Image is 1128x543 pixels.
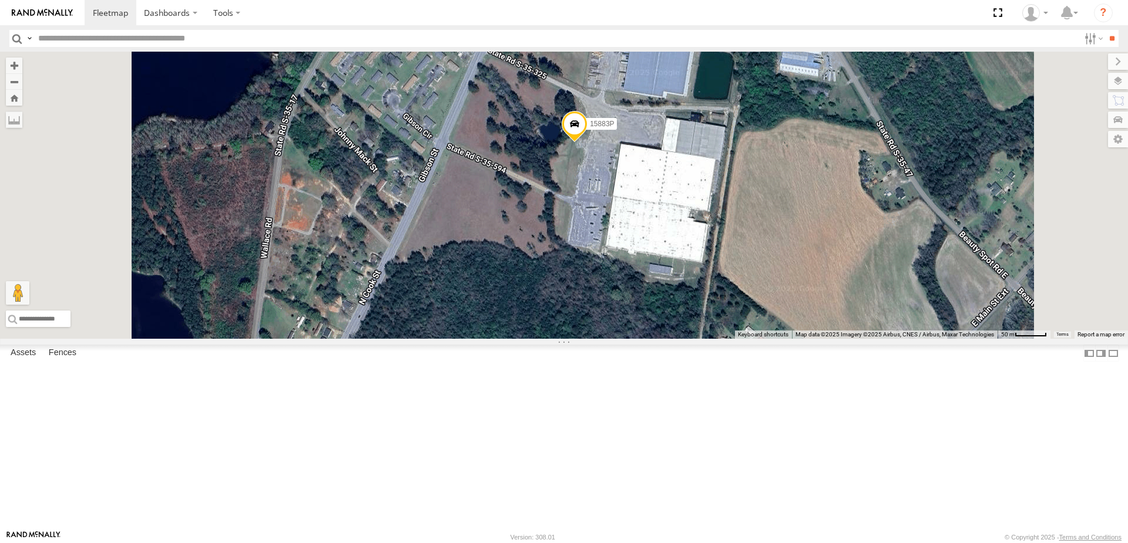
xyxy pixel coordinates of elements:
[12,9,73,17] img: rand-logo.svg
[1018,4,1052,22] div: Paul Withrow
[1056,332,1069,337] a: Terms (opens in new tab)
[1005,534,1122,541] div: © Copyright 2025 -
[1095,345,1107,362] label: Dock Summary Table to the Right
[5,345,42,362] label: Assets
[1059,534,1122,541] a: Terms and Conditions
[6,281,29,305] button: Drag Pegman onto the map to open Street View
[6,531,61,543] a: Visit our Website
[1083,345,1095,362] label: Dock Summary Table to the Left
[25,30,34,47] label: Search Query
[1107,345,1119,362] label: Hide Summary Table
[1108,131,1128,147] label: Map Settings
[998,330,1050,339] button: Map Scale: 50 m per 51 pixels
[6,73,22,90] button: Zoom out
[6,90,22,106] button: Zoom Home
[1001,331,1015,338] span: 50 m
[1094,4,1113,22] i: ?
[795,331,994,338] span: Map data ©2025 Imagery ©2025 Airbus, CNES / Airbus, Maxar Technologies
[1080,30,1105,47] label: Search Filter Options
[6,58,22,73] button: Zoom in
[738,330,788,339] button: Keyboard shortcuts
[590,120,614,128] span: 15883P
[1077,331,1124,338] a: Report a map error
[511,534,555,541] div: Version: 308.01
[43,345,82,362] label: Fences
[6,112,22,128] label: Measure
